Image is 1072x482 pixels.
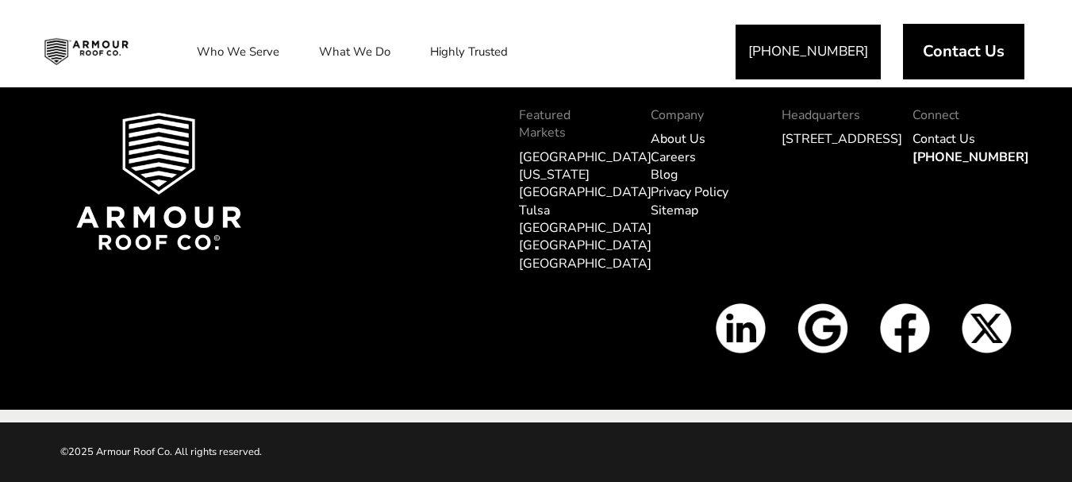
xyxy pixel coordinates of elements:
a: Careers [651,148,696,166]
img: Facbook icon white [880,303,930,353]
a: Tulsa [519,202,550,219]
a: About Us [651,130,705,148]
a: [PHONE_NUMBER] [736,25,881,79]
a: [GEOGRAPHIC_DATA] [519,148,651,166]
a: Contact Us [913,130,975,148]
a: [GEOGRAPHIC_DATA] [519,219,651,237]
img: Armour Roof Co Footer Logo 2025 [76,113,242,251]
a: Contact Us [903,24,1024,79]
a: Blog [651,166,678,183]
a: [PHONE_NUMBER] [913,148,1029,166]
img: Industrial and Commercial Roofing Company | Armour Roof Co. [32,32,141,71]
img: Google Icon White [797,303,847,353]
a: [US_STATE][GEOGRAPHIC_DATA] [519,166,651,201]
img: X Icon White v2 [962,303,1012,353]
a: Who We Serve [181,32,295,71]
p: Company [651,106,750,124]
p: ©2025 Armour Roof Co. All rights reserved. [60,442,536,461]
a: [STREET_ADDRESS] [782,130,902,148]
a: Privacy Policy [651,183,728,201]
p: Headquarters [782,106,881,124]
p: Featured Markets [519,106,618,142]
a: [GEOGRAPHIC_DATA] [519,255,651,272]
p: Connect [913,106,1012,124]
a: Highly Trusted [414,32,524,71]
a: Sitemap [651,202,698,219]
a: What We Do [303,32,406,71]
span: Contact Us [923,44,1005,60]
a: [GEOGRAPHIC_DATA] [519,237,651,254]
img: Linkedin Icon White [716,303,766,353]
